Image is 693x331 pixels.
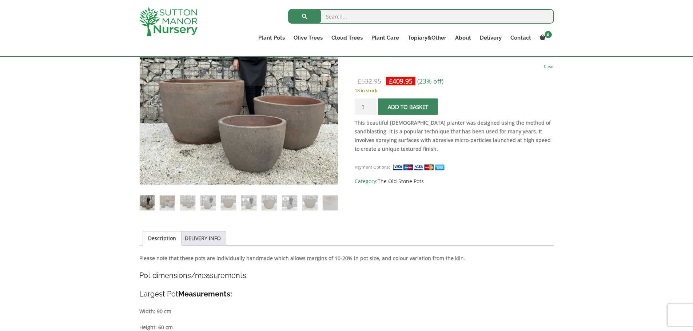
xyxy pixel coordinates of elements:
span: £ [358,77,361,85]
a: About [451,33,475,43]
span: (23% off) [417,77,443,85]
bdi: 532.95 [358,77,381,85]
a: Topiary&Other [403,33,451,43]
img: The Sa Dec Old Stone Plant Pots - Image 9 [302,195,317,210]
p: n. [139,254,554,263]
a: Olive Trees [289,33,327,43]
span: £ [389,77,393,85]
input: Search... [288,9,554,24]
span: 0 [545,31,552,38]
span: Category: [355,177,554,186]
a: Description [148,231,176,245]
h4: Largest Pot [139,288,554,300]
img: The Sa Dec Old Stone Plant Pots - Image 2 [160,195,175,210]
button: Add to basket [378,98,438,115]
strong: Width: 90 cm [139,308,171,315]
a: Cloud Trees [327,33,367,43]
bdi: 409.95 [389,77,413,85]
img: The Sa Dec Old Stone Plant Pots [140,195,155,210]
a: DELIVERY INFO [185,231,221,245]
strong: Height: 60 cm [139,324,173,331]
p: 18 in stock [355,86,554,95]
a: Plant Pots [254,33,289,43]
h4: Pot dimensions/measurements: [139,270,554,281]
a: Delivery [475,33,506,43]
a: Clear options [544,61,554,72]
img: The Sa Dec Old Stone Plant Pots - Image 10 [323,195,338,210]
strong: Please note that these pots are individually handmade which allows margins of 10-20% in pot size,... [139,255,461,262]
a: The Old Stone Pots [378,178,424,185]
input: Product quantity [355,98,377,115]
img: The Sa Dec Old Stone Plant Pots - Image 6 [241,195,256,210]
strong: This beautiful [DEMOGRAPHIC_DATA] planter was designed using the method of sandblasting. It is a ... [355,119,551,152]
img: The Sa Dec Old Stone Plant Pots - Image 8 [282,195,297,210]
a: Contact [506,33,535,43]
strong: Measurements: [178,290,232,298]
img: The Sa Dec Old Stone Plant Pots - Image 3 [180,195,195,210]
a: 0 [535,33,554,43]
img: The Sa Dec Old Stone Plant Pots - Image 5 [221,195,236,210]
small: Payment Options: [355,164,390,170]
img: payment supported [393,164,447,171]
img: The Sa Dec Old Stone Plant Pots - Image 7 [262,195,276,210]
img: The Sa Dec Old Stone Plant Pots - Image 4 [200,195,215,210]
img: logo [139,7,198,36]
a: Plant Care [367,33,403,43]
